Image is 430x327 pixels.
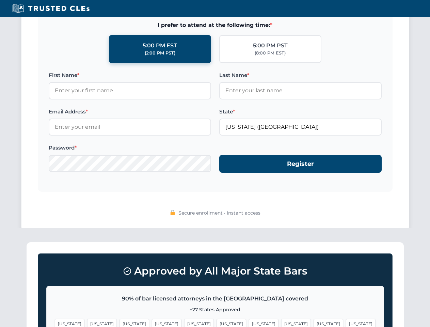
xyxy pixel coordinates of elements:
[49,82,211,99] input: Enter your first name
[55,306,376,313] p: +27 States Approved
[145,50,175,57] div: (2:00 PM PST)
[49,71,211,79] label: First Name
[10,3,92,14] img: Trusted CLEs
[49,108,211,116] label: Email Address
[49,21,382,30] span: I prefer to attend at the following time:
[55,294,376,303] p: 90% of bar licensed attorneys in the [GEOGRAPHIC_DATA] covered
[253,41,288,50] div: 5:00 PM PST
[49,119,211,136] input: Enter your email
[49,144,211,152] label: Password
[219,119,382,136] input: California (CA)
[143,41,177,50] div: 5:00 PM EST
[219,108,382,116] label: State
[219,71,382,79] label: Last Name
[255,50,286,57] div: (8:00 PM EST)
[219,82,382,99] input: Enter your last name
[219,155,382,173] button: Register
[178,209,260,217] span: Secure enrollment • Instant access
[46,262,384,280] h3: Approved by All Major State Bars
[170,210,175,215] img: 🔒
